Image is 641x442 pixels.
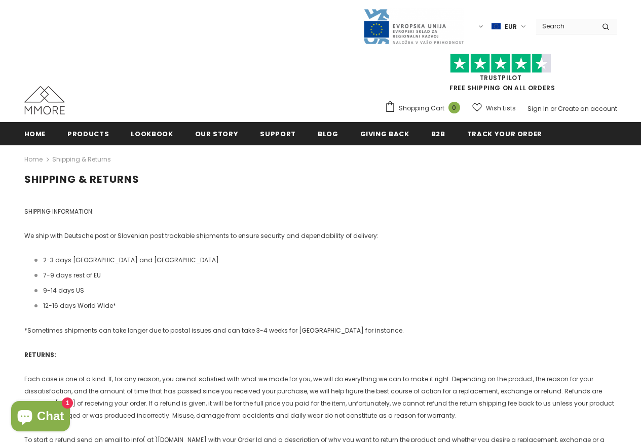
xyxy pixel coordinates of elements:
[467,122,542,145] a: Track your order
[363,8,464,45] img: Javni Razpis
[34,285,617,297] li: 9-14 days US
[260,122,296,145] a: support
[24,230,617,242] p: We ship with Deutsche post or Slovenian post trackable shipments to ensure security and dependabi...
[448,102,460,113] span: 0
[24,153,43,166] a: Home
[24,350,56,359] strong: RETURNS:
[318,122,338,145] a: Blog
[536,19,594,33] input: Search Site
[8,401,73,434] inbox-online-store-chat: Shopify online store chat
[527,104,549,113] a: Sign In
[360,129,409,139] span: Giving back
[24,172,139,186] span: Shipping & Returns
[550,104,556,113] span: or
[195,122,239,145] a: Our Story
[67,122,109,145] a: Products
[34,254,617,266] li: 2-3 days [GEOGRAPHIC_DATA] and [GEOGRAPHIC_DATA]
[24,129,46,139] span: Home
[131,129,173,139] span: Lookbook
[24,325,617,337] p: *Sometimes shipments can take longer due to postal issues and can take 3-4 weeks for [GEOGRAPHIC_...
[24,206,617,218] p: SHIPPING INFORMATION:
[24,86,65,114] img: MMORE Cases
[399,103,444,113] span: Shopping Cart
[450,54,551,73] img: Trust Pilot Stars
[195,129,239,139] span: Our Story
[131,122,173,145] a: Lookbook
[505,22,517,32] span: EUR
[52,153,111,166] span: Shipping & Returns
[260,129,296,139] span: support
[24,122,46,145] a: Home
[363,22,464,30] a: Javni Razpis
[486,103,516,113] span: Wish Lists
[24,373,617,422] p: Each case is one of a kind. If, for any reason, you are not satisfied with what we made for you, ...
[480,73,522,82] a: Trustpilot
[431,129,445,139] span: B2B
[318,129,338,139] span: Blog
[558,104,617,113] a: Create an account
[472,99,516,117] a: Wish Lists
[360,122,409,145] a: Giving back
[385,101,465,116] a: Shopping Cart 0
[67,129,109,139] span: Products
[385,58,617,92] span: FREE SHIPPING ON ALL ORDERS
[467,129,542,139] span: Track your order
[34,269,617,282] li: 7-9 days rest of EU
[34,300,617,312] li: 12-16 days World Wide*
[431,122,445,145] a: B2B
